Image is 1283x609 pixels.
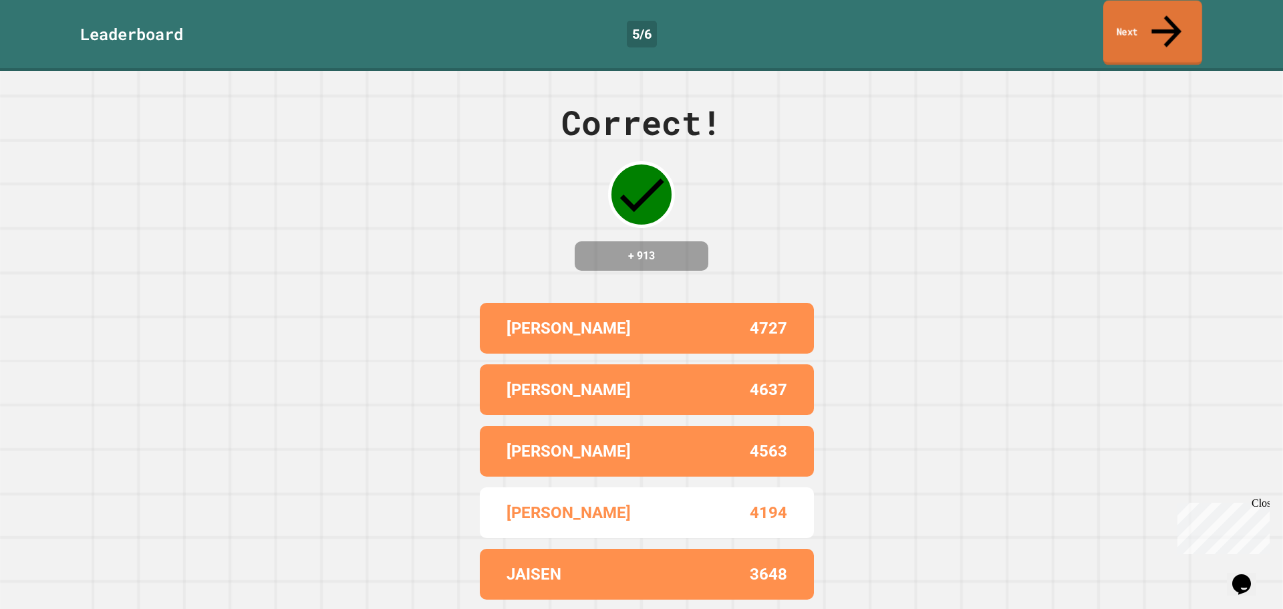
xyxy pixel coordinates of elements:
[750,439,787,463] p: 4563
[750,316,787,340] p: 4727
[1227,556,1270,596] iframe: chat widget
[561,98,722,148] div: Correct!
[507,316,631,340] p: [PERSON_NAME]
[750,378,787,402] p: 4637
[750,562,787,586] p: 3648
[80,22,183,46] div: Leaderboard
[1172,497,1270,554] iframe: chat widget
[507,562,561,586] p: JAISEN
[588,248,695,264] h4: + 913
[1103,1,1202,66] a: Next
[750,501,787,525] p: 4194
[5,5,92,85] div: Chat with us now!Close
[627,21,657,47] div: 5 / 6
[507,439,631,463] p: [PERSON_NAME]
[507,501,631,525] p: [PERSON_NAME]
[507,378,631,402] p: [PERSON_NAME]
